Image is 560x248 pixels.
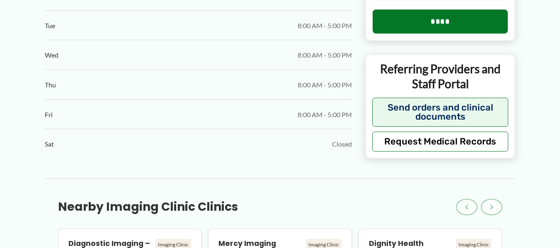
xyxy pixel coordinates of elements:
button: ‹ [456,199,478,215]
button: Send orders and clinical documents [372,98,509,127]
span: Thu [45,79,56,91]
span: 8:00 AM - 5:00 PM [298,108,352,121]
span: Closed [332,138,352,150]
span: 8:00 AM - 5:00 PM [298,19,352,32]
h3: Nearby Imaging Clinic Clinics [58,200,238,214]
button: Request Medical Records [372,132,509,152]
span: 8:00 AM - 5:00 PM [298,49,352,61]
span: ‹ [465,202,468,212]
p: Referring Providers and Staff Portal [372,61,509,91]
span: Tue [45,19,55,32]
button: › [481,199,502,215]
span: Sat [45,138,54,150]
span: 8:00 AM - 5:00 PM [298,79,352,91]
span: Fri [45,108,53,121]
span: › [490,202,493,212]
span: Wed [45,49,58,61]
